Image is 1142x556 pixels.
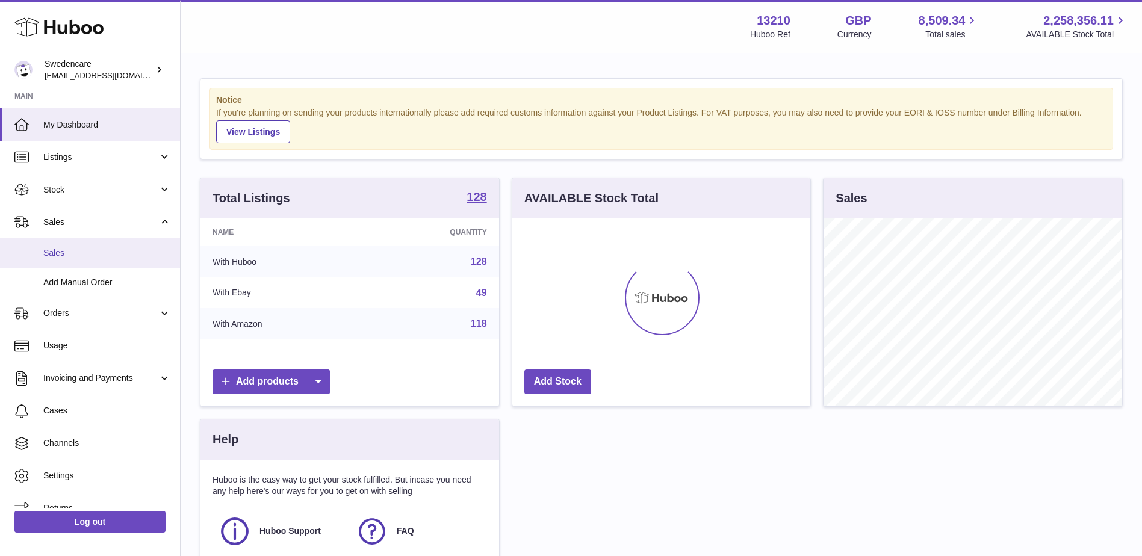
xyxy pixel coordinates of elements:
th: Name [200,218,364,246]
td: With Amazon [200,308,364,339]
strong: 128 [467,191,486,203]
div: Swedencare [45,58,153,81]
span: [EMAIL_ADDRESS][DOMAIN_NAME] [45,70,177,80]
span: Returns [43,502,171,514]
h3: AVAILABLE Stock Total [524,190,659,206]
span: FAQ [397,525,414,537]
span: My Dashboard [43,119,171,131]
span: 8,509.34 [919,13,966,29]
p: Huboo is the easy way to get your stock fulfilled. But incase you need any help here's our ways f... [213,474,487,497]
span: Listings [43,152,158,163]
strong: GBP [845,13,871,29]
th: Quantity [364,218,498,246]
span: Huboo Support [259,525,321,537]
a: 128 [471,256,487,267]
a: 118 [471,318,487,329]
h3: Total Listings [213,190,290,206]
a: 2,258,356.11 AVAILABLE Stock Total [1026,13,1128,40]
span: Total sales [925,29,979,40]
a: Add Stock [524,369,591,394]
span: Settings [43,470,171,481]
span: Orders [43,307,158,319]
a: 8,509.34 Total sales [919,13,979,40]
a: FAQ [356,515,481,548]
strong: 13210 [757,13,790,29]
span: Sales [43,217,158,228]
h3: Sales [836,190,867,206]
strong: Notice [216,94,1106,106]
span: Channels [43,437,171,449]
a: Huboo Support [219,515,344,548]
span: Add Manual Order [43,277,171,288]
td: With Ebay [200,277,364,309]
span: Sales [43,247,171,259]
a: Add products [213,369,330,394]
div: Huboo Ref [750,29,790,40]
span: Invoicing and Payments [43,372,158,384]
a: 128 [467,191,486,205]
a: 49 [476,288,487,298]
a: View Listings [216,120,290,143]
span: AVAILABLE Stock Total [1026,29,1128,40]
span: Stock [43,184,158,196]
span: Usage [43,340,171,351]
div: If you're planning on sending your products internationally please add required customs informati... [216,107,1106,143]
a: Log out [14,511,166,533]
h3: Help [213,431,238,448]
td: With Huboo [200,246,364,277]
span: Cases [43,405,171,416]
div: Currency [837,29,872,40]
span: 2,258,356.11 [1043,13,1114,29]
img: gemma.horsfield@swedencare.co.uk [14,61,33,79]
